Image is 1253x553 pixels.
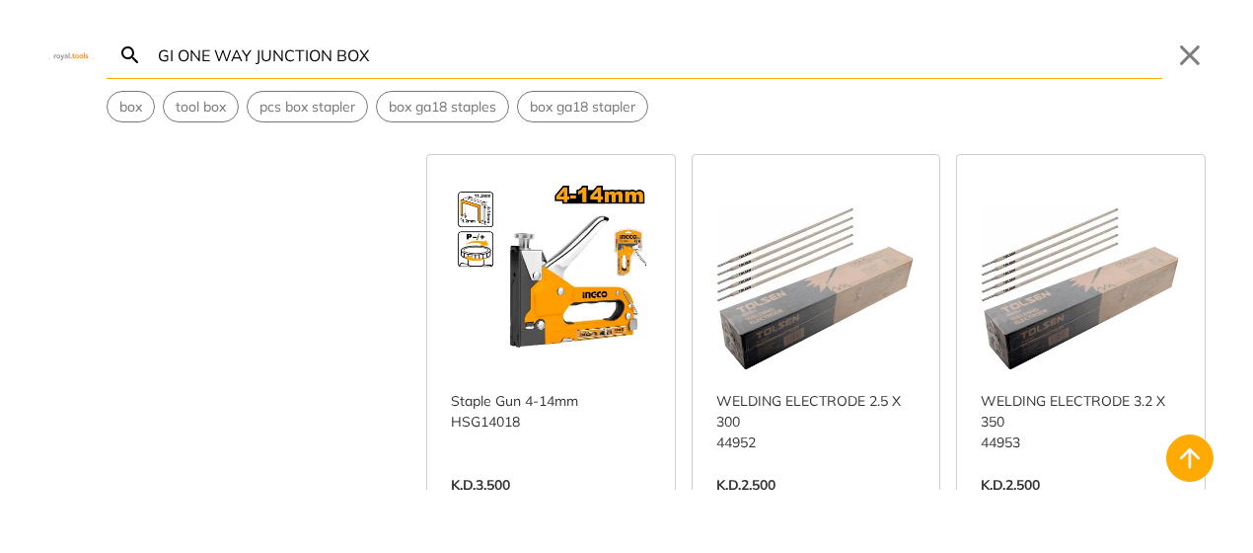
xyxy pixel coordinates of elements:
div: Suggestion: tool box [163,91,239,122]
button: Select suggestion: pcs box stapler [248,92,367,121]
input: Search… [154,32,1162,78]
span: box ga18 staples [389,97,496,118]
div: Suggestion: box ga18 staples [376,91,509,122]
div: Suggestion: box ga18 stapler [517,91,648,122]
button: Select suggestion: box ga18 staples [377,92,508,121]
button: Select suggestion: tool box [164,92,238,121]
button: Select suggestion: box [108,92,154,121]
svg: Back to top [1174,442,1206,474]
button: Back to top [1166,434,1214,482]
span: pcs box stapler [259,97,355,118]
div: Suggestion: box [107,91,155,122]
div: Suggestion: pcs box stapler [247,91,368,122]
span: box ga18 stapler [530,97,635,118]
button: Close [1174,39,1206,71]
img: Close [47,50,95,59]
span: box [119,97,142,118]
button: Select suggestion: box ga18 stapler [518,92,647,121]
svg: Search [118,43,142,67]
span: tool box [176,97,226,118]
